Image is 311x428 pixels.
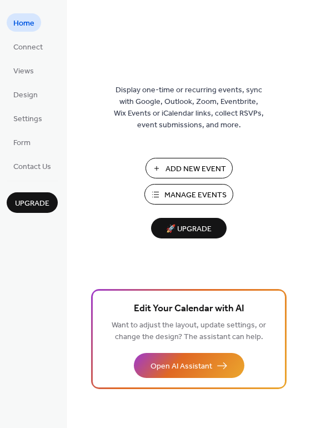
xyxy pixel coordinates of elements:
[7,37,49,56] a: Connect
[7,133,37,151] a: Form
[134,353,244,378] button: Open AI Assistant
[13,89,38,101] span: Design
[112,318,266,345] span: Want to adjust the layout, update settings, or change the design? The assistant can help.
[7,13,41,32] a: Home
[164,190,227,201] span: Manage Events
[165,163,226,175] span: Add New Event
[158,222,220,237] span: 🚀 Upgrade
[114,84,264,131] span: Display one-time or recurring events, sync with Google, Outlook, Zoom, Eventbrite, Wix Events or ...
[7,61,41,79] a: Views
[13,113,42,125] span: Settings
[13,66,34,77] span: Views
[151,218,227,238] button: 🚀 Upgrade
[13,42,43,53] span: Connect
[13,18,34,29] span: Home
[7,157,58,175] a: Contact Us
[7,109,49,127] a: Settings
[15,198,49,210] span: Upgrade
[144,184,233,205] button: Manage Events
[146,158,233,178] button: Add New Event
[7,192,58,213] button: Upgrade
[7,85,44,103] a: Design
[151,361,212,372] span: Open AI Assistant
[134,301,244,317] span: Edit Your Calendar with AI
[13,137,31,149] span: Form
[13,161,51,173] span: Contact Us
